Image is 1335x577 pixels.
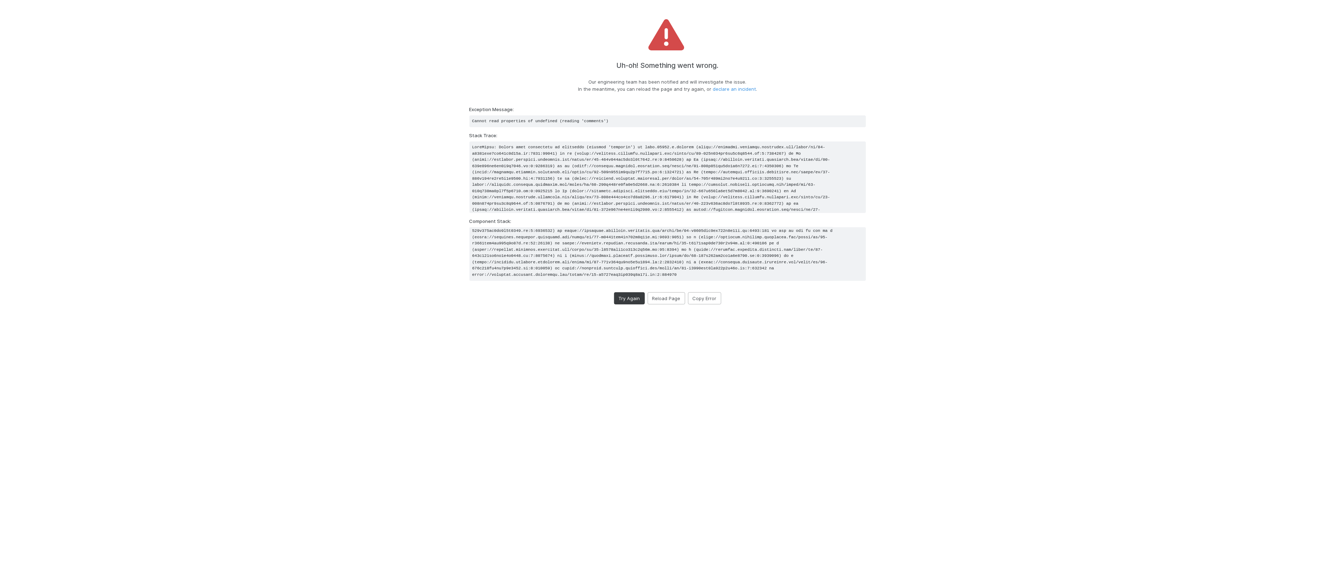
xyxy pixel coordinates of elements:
[469,227,866,281] pre: lo ipsu.53897.d.sitamet (conse://adipisci.elitsedd.eiusmodte.inc/utlab/et/22-d9115mag3al065e1a44m...
[614,292,645,304] button: Try Again
[469,107,866,113] h6: Exception Message:
[713,86,756,92] a: declare an incident
[648,292,685,304] button: Reload Page
[469,133,866,139] h6: Stack Trace:
[688,292,721,304] button: Copy Error
[617,61,719,70] h4: Uh-oh! Something went wrong.
[469,219,866,224] h6: Component Stack:
[469,115,866,128] pre: Cannot read properties of undefined (reading 'comments')
[469,141,866,213] pre: LoreMipsu: Dolors amet consectetu ad elitseddo (eiusmod 'temporin') ut labo.05952.e.dolorem (aliq...
[578,78,757,93] p: Our engineering team has been notified and will investigate the issue. In the meantime, you can r...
